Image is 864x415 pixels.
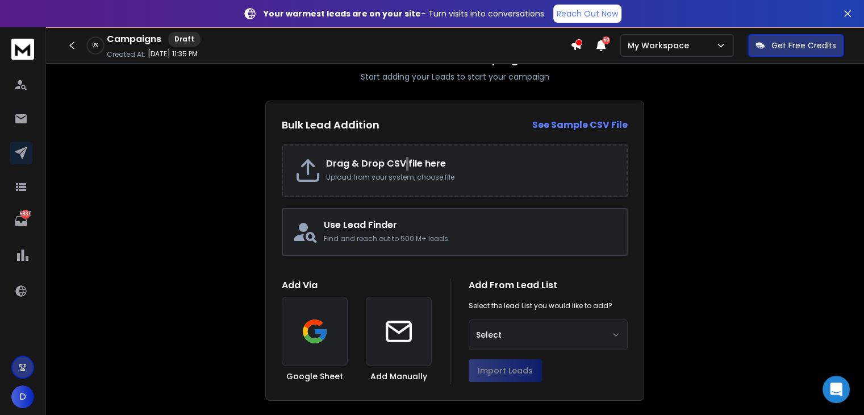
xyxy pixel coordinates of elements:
[532,118,628,131] strong: See Sample CSV File
[107,50,145,59] p: Created At:
[469,301,612,310] p: Select the lead List you would like to add?
[557,8,618,19] p: Reach Out Now
[602,36,610,44] span: 50
[532,118,628,132] a: See Sample CSV File
[476,329,502,341] span: Select
[21,210,30,219] p: 6835
[324,234,617,243] p: Find and reach out to 500 M+ leads
[107,32,161,46] h1: Campaigns
[93,42,98,49] p: 0 %
[282,117,379,133] h2: Bulk Lead Addition
[771,40,836,51] p: Get Free Credits
[264,8,544,19] p: – Turn visits into conversations
[264,8,421,19] strong: Your warmest leads are on your site
[168,32,201,47] div: Draft
[370,371,427,382] h3: Add Manually
[823,376,850,403] div: Open Intercom Messenger
[286,371,343,382] h3: Google Sheet
[148,49,198,59] p: [DATE] 11:35 PM
[361,71,549,82] p: Start adding your Leads to start your campaign
[326,157,615,171] h2: Drag & Drop CSV file here
[628,40,694,51] p: My Workspace
[748,34,844,57] button: Get Free Credits
[11,39,34,60] img: logo
[282,279,432,292] h1: Add Via
[324,218,617,232] h2: Use Lead Finder
[469,279,628,292] h1: Add From Lead List
[11,385,34,408] button: D
[553,5,621,23] a: Reach Out Now
[326,173,615,182] p: Upload from your system, choose file
[10,210,32,233] a: 6835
